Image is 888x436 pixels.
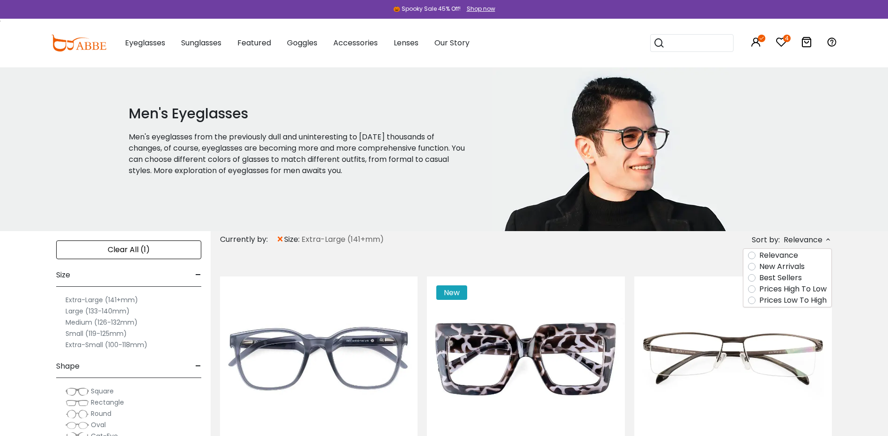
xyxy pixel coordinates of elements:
[66,305,130,317] label: Large (133-140mm)
[759,261,805,272] label: New Arrivals
[783,35,791,42] i: 4
[759,250,798,261] label: Relevance
[56,264,70,286] span: Size
[492,67,730,231] img: men's eyeglasses
[129,105,470,122] h1: Men's Eyeglasses
[56,355,80,378] span: Shape
[129,131,470,176] p: Men's eyeglasses from the previously dull and uninteresting to [DATE] thousands of changes, of co...
[91,420,106,429] span: Oval
[91,409,111,418] span: Round
[91,398,124,407] span: Rectangle
[220,231,276,248] div: Currently by:
[284,234,301,245] span: size:
[91,386,114,396] span: Square
[759,272,802,283] label: Best Sellers
[66,421,89,430] img: Oval.png
[759,295,827,306] label: Prices Low To High
[462,5,495,13] a: Shop now
[276,231,284,248] span: ×
[66,387,89,396] img: Square.png
[195,355,201,378] span: -
[784,232,822,248] span: Relevance
[301,234,384,245] span: Extra-Large (141+mm)
[66,294,138,305] label: Extra-Large (141+mm)
[181,37,221,48] span: Sunglasses
[51,35,106,51] img: abbeglasses.com
[66,339,147,350] label: Extra-Small (100-118mm)
[393,5,461,13] div: 🎃 Spooky Sale 45% Off!
[287,37,317,48] span: Goggles
[237,37,271,48] span: Featured
[195,264,201,286] span: -
[434,37,470,48] span: Our Story
[66,328,127,339] label: Small (119-125mm)
[333,37,378,48] span: Accessories
[125,37,165,48] span: Eyeglasses
[66,398,89,407] img: Rectangle.png
[752,234,780,245] span: Sort by:
[776,38,787,49] a: 4
[436,285,467,300] span: New
[467,5,495,13] div: Shop now
[759,283,827,295] label: Prices High To Low
[66,317,138,328] label: Medium (126-132mm)
[66,409,89,419] img: Round.png
[394,37,418,48] span: Lenses
[56,240,201,259] div: Clear All (1)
